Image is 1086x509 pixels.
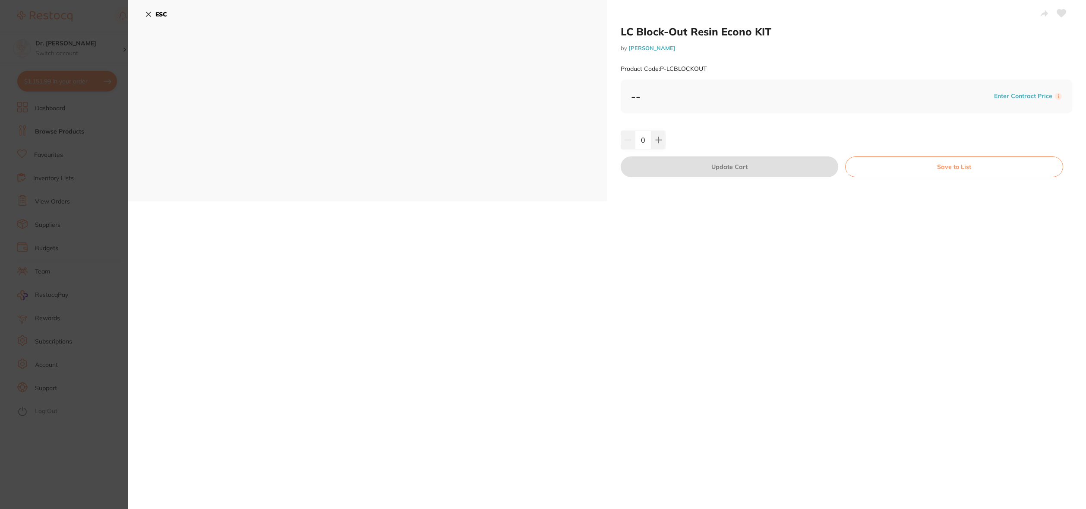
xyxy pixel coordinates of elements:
[145,7,167,22] button: ESC
[38,19,153,148] div: Message content
[38,152,153,159] p: Message from Restocq, sent 6h ago
[621,25,1072,38] h2: LC Block-Out Resin Econo KIT
[631,90,641,103] b: --
[621,156,838,177] button: Update Cart
[621,65,707,73] small: Product Code: P-LCBLOCKOUT
[19,21,33,35] img: Profile image for Restocq
[991,92,1055,100] button: Enter Contract Price
[621,45,1072,51] small: by
[155,10,167,18] b: ESC
[13,13,160,165] div: message notification from Restocq, 6h ago. Hi India, Starting 11 August, we’re making some update...
[38,137,153,188] div: Simply reply to this message and we’ll be in touch to guide you through these next steps. We are ...
[38,19,153,86] div: Hi [GEOGRAPHIC_DATA], Starting [DATE], we’re making some updates to our product offerings on the ...
[845,156,1063,177] button: Save to List
[628,45,676,51] a: [PERSON_NAME]
[1055,93,1062,100] label: i
[38,91,153,133] div: We’re committed to ensuring a smooth transition for you! Our team is standing by to help you with...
